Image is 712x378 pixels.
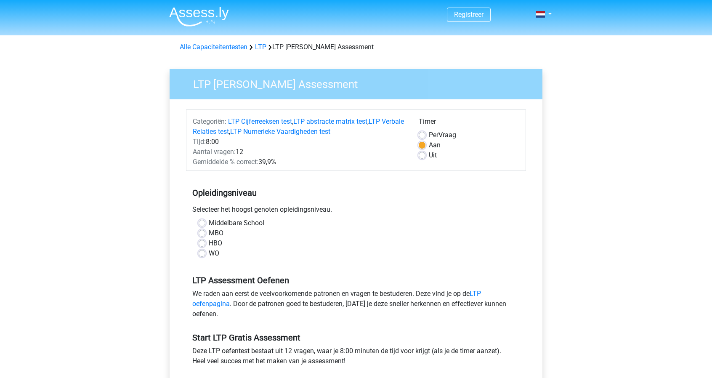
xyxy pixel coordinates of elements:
a: LTP Numerieke Vaardigheden test [230,128,330,136]
label: Vraag [429,130,456,140]
div: 12 [186,147,412,157]
a: LTP Cijferreeksen test [228,117,292,125]
label: WO [209,248,219,258]
div: Timer [419,117,519,130]
h3: LTP [PERSON_NAME] Assessment [183,75,536,91]
label: Middelbare School [209,218,264,228]
h5: Start LTP Gratis Assessment [192,333,520,343]
span: Per [429,131,438,139]
span: Categoriën: [193,117,226,125]
a: Registreer [454,11,484,19]
div: 8:00 [186,137,412,147]
div: We raden aan eerst de veelvoorkomende patronen en vragen te bestuderen. Deze vind je op de . Door... [186,289,526,322]
a: LTP [255,43,266,51]
div: Selecteer het hoogst genoten opleidingsniveau. [186,205,526,218]
label: Uit [429,150,437,160]
h5: LTP Assessment Oefenen [192,275,520,285]
label: MBO [209,228,223,238]
a: Alle Capaciteitentesten [180,43,247,51]
img: Assessly [169,7,229,27]
div: Deze LTP oefentest bestaat uit 12 vragen, waar je 8:00 minuten de tijd voor krijgt (als je de tim... [186,346,526,370]
div: LTP [PERSON_NAME] Assessment [176,42,536,52]
label: Aan [429,140,441,150]
div: 39,9% [186,157,412,167]
a: LTP abstracte matrix test [293,117,367,125]
label: HBO [209,238,222,248]
div: , , , [186,117,412,137]
h5: Opleidingsniveau [192,184,520,201]
span: Tijd: [193,138,206,146]
span: Aantal vragen: [193,148,236,156]
span: Gemiddelde % correct: [193,158,258,166]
